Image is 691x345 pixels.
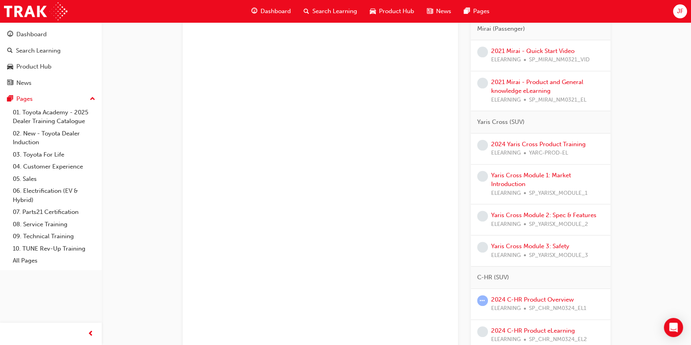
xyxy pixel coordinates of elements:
span: SP_YARISX_MODULE_3 [529,251,588,260]
img: Trak [4,2,67,20]
span: YARC-PROD-EL [529,149,568,158]
span: search-icon [304,6,309,16]
span: ELEARNING [491,96,521,105]
span: ELEARNING [491,189,521,198]
a: 08. Service Training [10,218,99,231]
span: Mirai (Passenger) [477,24,525,33]
span: JF [677,7,683,16]
span: C-HR (SUV) [477,273,509,282]
span: pages-icon [7,96,13,103]
span: guage-icon [7,31,13,38]
a: pages-iconPages [458,3,496,20]
a: Product Hub [3,59,99,74]
a: guage-iconDashboard [245,3,297,20]
a: 2021 Mirai - Quick Start Video [491,47,575,55]
button: JF [673,4,687,18]
span: learningRecordVerb_NONE-icon [477,78,488,88]
a: All Pages [10,255,99,267]
a: car-iconProduct Hub [363,3,421,20]
a: 02. New - Toyota Dealer Induction [10,127,99,149]
a: 06. Electrification (EV & Hybrid) [10,185,99,206]
span: SP_CHR_NM0324_EL2 [529,335,587,344]
div: Pages [16,94,33,104]
span: learningRecordVerb_NONE-icon [477,242,488,253]
div: Search Learning [16,46,61,55]
span: ELEARNING [491,335,521,344]
a: Dashboard [3,27,99,42]
a: 2024 C-HR Product Overview [491,296,574,303]
span: news-icon [7,80,13,87]
span: Search Learning [312,7,357,16]
a: Search Learning [3,43,99,58]
span: ELEARNING [491,251,521,260]
span: SP_YARISX_MODULE_2 [529,220,588,229]
a: Yaris Cross Module 3: Safety [491,243,569,250]
a: 2024 Yaris Cross Product Training [491,141,586,148]
span: learningRecordVerb_NONE-icon [477,171,488,182]
span: ELEARNING [491,220,521,229]
span: ELEARNING [491,304,521,313]
span: learningRecordVerb_NONE-icon [477,140,488,151]
a: Yaris Cross Module 2: Spec & Features [491,212,596,219]
a: 01. Toyota Academy - 2025 Dealer Training Catalogue [10,106,99,127]
span: learningRecordVerb_NONE-icon [477,47,488,57]
a: 07. Parts21 Certification [10,206,99,218]
button: DashboardSearch LearningProduct HubNews [3,25,99,92]
span: News [436,7,451,16]
span: up-icon [90,94,95,104]
span: learningRecordVerb_ATTEMPT-icon [477,295,488,306]
a: 2024 C-HR Product eLearning [491,327,575,334]
a: 2021 Mirai - Product and General knowledge eLearning [491,78,583,95]
div: Open Intercom Messenger [664,318,683,337]
span: SP_MIRAI_NM0321_VID [529,55,590,65]
a: Yaris Cross Module 1: Market Introduction [491,172,571,188]
span: car-icon [370,6,376,16]
a: News [3,76,99,90]
a: 04. Customer Experience [10,161,99,173]
div: Product Hub [16,62,51,71]
span: ELEARNING [491,149,521,158]
a: 05. Sales [10,173,99,185]
span: Yaris Cross (SUV) [477,118,525,127]
div: Dashboard [16,30,47,39]
span: news-icon [427,6,433,16]
a: search-iconSearch Learning [297,3,363,20]
span: learningRecordVerb_NONE-icon [477,211,488,222]
a: 09. Technical Training [10,230,99,243]
span: SP_CHR_NM0324_EL1 [529,304,586,313]
button: Pages [3,92,99,106]
a: news-iconNews [421,3,458,20]
span: guage-icon [251,6,257,16]
span: learningRecordVerb_NONE-icon [477,326,488,337]
span: SP_MIRAI_NM0321_EL [529,96,586,105]
span: pages-icon [464,6,470,16]
span: Product Hub [379,7,414,16]
span: Dashboard [261,7,291,16]
span: car-icon [7,63,13,71]
a: 03. Toyota For Life [10,149,99,161]
span: SP_YARISX_MODULE_1 [529,189,588,198]
div: News [16,78,32,88]
span: ELEARNING [491,55,521,65]
span: Pages [473,7,490,16]
span: search-icon [7,47,13,55]
a: 10. TUNE Rev-Up Training [10,243,99,255]
span: prev-icon [88,329,94,339]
